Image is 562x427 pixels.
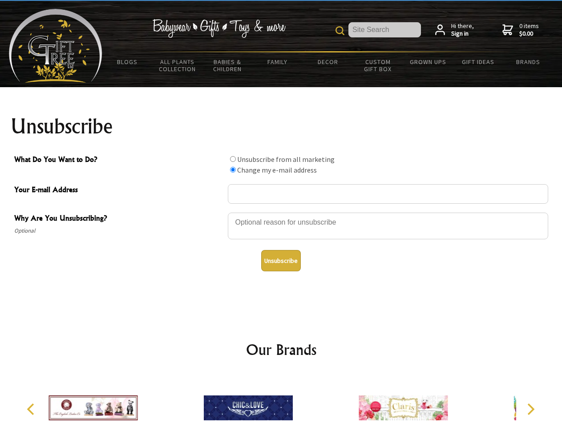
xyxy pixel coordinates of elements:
a: BLOGS [102,52,153,71]
a: Custom Gift Box [353,52,403,78]
label: Unsubscribe from all marketing [237,155,335,164]
input: Your E-mail Address [228,184,548,204]
button: Previous [22,399,42,419]
a: 0 items$0.00 [502,22,539,38]
a: Brands [503,52,554,71]
h2: Our Brands [18,339,545,360]
input: What Do You Want to Do? [230,156,236,162]
a: All Plants Collection [153,52,203,78]
h1: Unsubscribe [11,116,552,137]
a: Grown Ups [403,52,453,71]
input: Site Search [348,22,421,37]
label: Change my e-mail address [237,165,317,174]
button: Unsubscribe [261,250,301,271]
span: Hi there, [451,22,474,38]
input: What Do You Want to Do? [230,167,236,173]
button: Next [521,399,540,419]
a: Hi there,Sign in [435,22,474,38]
img: Babywear - Gifts - Toys & more [152,19,286,38]
a: Gift Ideas [453,52,503,71]
span: What Do You Want to Do? [14,154,223,167]
strong: Sign in [451,30,474,38]
span: Optional [14,226,223,236]
img: Babyware - Gifts - Toys and more... [9,9,102,83]
span: 0 items [519,22,539,38]
span: Your E-mail Address [14,184,223,197]
span: Why Are You Unsubscribing? [14,213,223,226]
a: Babies & Children [202,52,253,78]
a: Family [253,52,303,71]
strong: $0.00 [519,30,539,38]
img: product search [336,26,344,35]
textarea: Why Are You Unsubscribing? [228,213,548,239]
a: Decor [303,52,353,71]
